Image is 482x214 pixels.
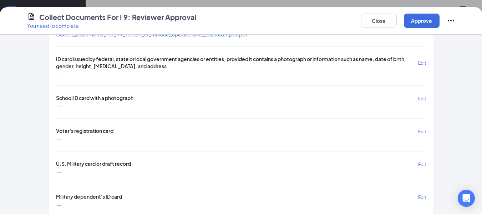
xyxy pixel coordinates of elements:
[418,60,426,66] span: Edit
[447,16,455,25] svg: Ellipses
[27,22,197,29] p: You need to complete
[56,55,418,70] span: ID card issued by federal, state or local government agencies or entities, provided it contains a...
[418,160,426,168] button: Edit
[404,14,440,28] button: Approve
[418,195,426,200] span: Edit
[458,190,475,207] div: Open Intercom Messenger
[418,96,426,101] span: Edit
[56,70,61,77] span: --
[27,12,36,21] svg: CustomFormIcon
[56,193,122,201] span: Military dependent's ID card
[418,55,426,70] button: Edit
[418,127,426,135] button: Edit
[56,135,61,143] span: --
[56,94,133,103] span: School ID card with a photograph
[39,12,197,22] h4: Collect Documents For I 9: Reviewer Approval
[56,103,61,110] span: --
[56,160,131,168] span: U.S. Military card or draft record
[56,201,61,208] span: --
[56,127,113,135] span: Voter's registration card
[418,193,426,201] button: Edit
[418,162,426,167] span: Edit
[361,14,397,28] button: Close
[418,129,426,134] span: Edit
[56,168,61,175] span: --
[418,94,426,103] button: Edit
